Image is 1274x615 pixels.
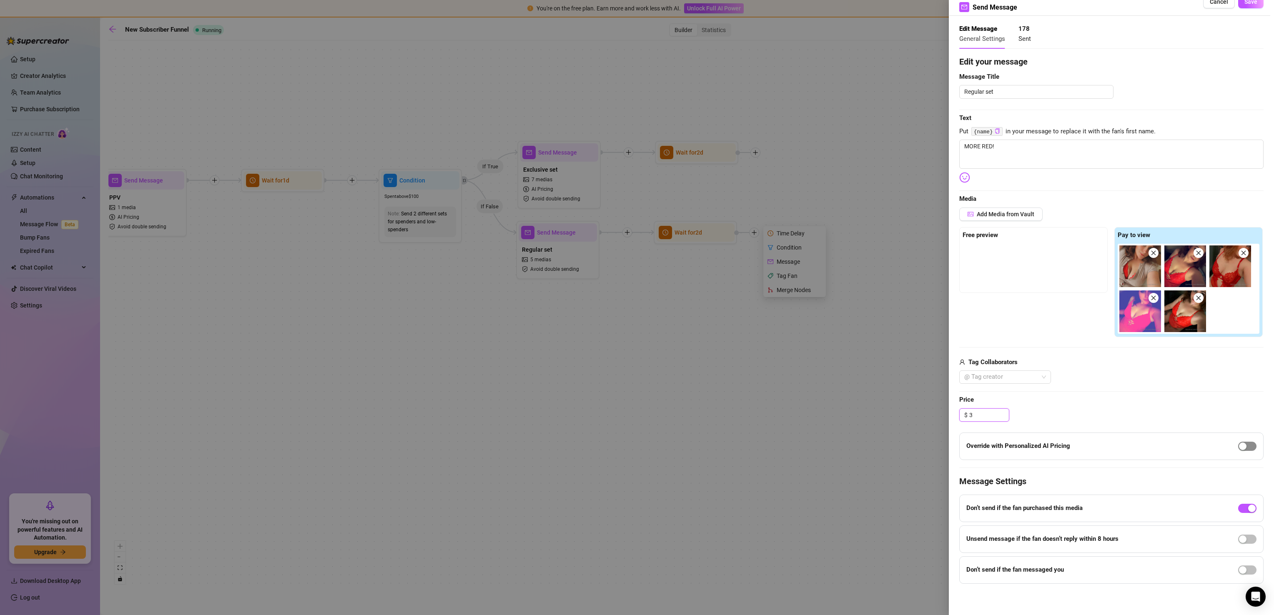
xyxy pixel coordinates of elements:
span: General Settings [959,35,1005,42]
span: Add Media from Vault [977,211,1034,217]
img: media [1164,245,1206,287]
button: Add Media from Vault [959,207,1043,221]
strong: Unsend message if the fan doesn’t reply within 8 hours [966,535,1119,542]
span: close [1151,295,1156,301]
strong: 178 [1018,25,1030,32]
span: close [1151,250,1156,256]
span: mail [961,4,967,10]
span: Sent [1018,35,1031,42]
button: Click to Copy [995,128,1000,135]
strong: Price [959,396,974,403]
strong: Don’t send if the fan purchased this media [966,504,1083,512]
h4: Message Settings [959,475,1264,487]
span: Put in your message to replace it with the fan's first name. [959,127,1264,137]
strong: Message Title [959,73,999,80]
span: Send Message [973,2,1017,12]
img: media [1209,245,1251,287]
strong: Don’t send if the fan messaged you [966,566,1064,573]
strong: Edit Message [959,25,997,32]
strong: Text [959,114,971,122]
strong: Free preview [963,231,998,239]
strong: Media [959,195,976,202]
textarea: Regular set [959,85,1113,99]
img: media [1119,245,1161,287]
span: picture [968,211,973,217]
span: user [959,357,965,367]
strong: Pay to view [1118,231,1150,239]
code: {name} [971,127,1003,136]
img: media [1164,290,1206,332]
strong: Edit your message [959,57,1028,67]
span: close [1196,250,1201,256]
img: media [1119,290,1161,332]
span: close [1241,250,1246,256]
span: close [1196,295,1201,301]
img: svg%3e [959,172,970,183]
strong: Override with Personalized AI Pricing [966,442,1070,450]
span: copy [995,128,1000,134]
strong: Tag Collaborators [968,358,1018,366]
input: Free [969,409,1009,421]
textarea: MORE RED! [959,140,1264,169]
div: Open Intercom Messenger [1246,587,1266,607]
